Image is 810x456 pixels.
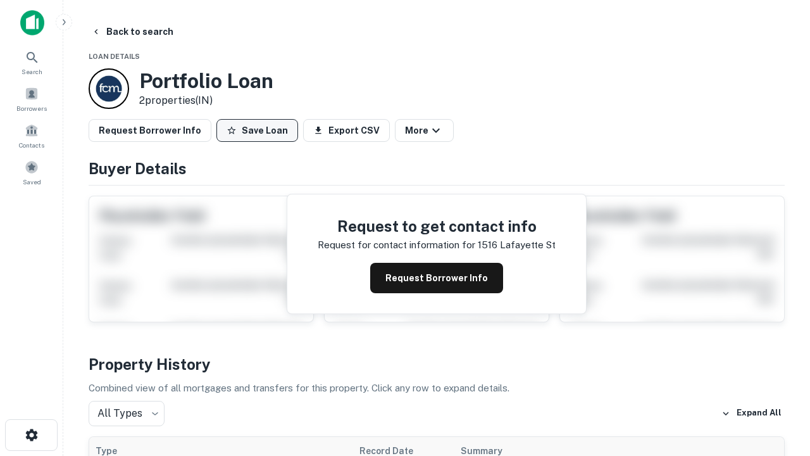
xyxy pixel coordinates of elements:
h4: Buyer Details [89,157,785,180]
button: Request Borrower Info [370,263,503,293]
p: 1516 lafayette st [478,237,556,253]
a: Saved [4,155,59,189]
div: All Types [89,401,165,426]
h4: Request to get contact info [318,215,556,237]
img: capitalize-icon.png [20,10,44,35]
span: Loan Details [89,53,140,60]
span: Search [22,66,42,77]
span: Contacts [19,140,44,150]
span: Saved [23,177,41,187]
h3: Portfolio Loan [139,69,273,93]
p: Combined view of all mortgages and transfers for this property. Click any row to expand details. [89,381,785,396]
button: Export CSV [303,119,390,142]
iframe: Chat Widget [747,314,810,375]
button: Save Loan [216,119,298,142]
button: Expand All [718,404,785,423]
p: 2 properties (IN) [139,93,273,108]
button: More [395,119,454,142]
button: Back to search [86,20,178,43]
a: Search [4,45,59,79]
span: Borrowers [16,103,47,113]
a: Contacts [4,118,59,153]
p: Request for contact information for [318,237,475,253]
button: Request Borrower Info [89,119,211,142]
h4: Property History [89,353,785,376]
a: Borrowers [4,82,59,116]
